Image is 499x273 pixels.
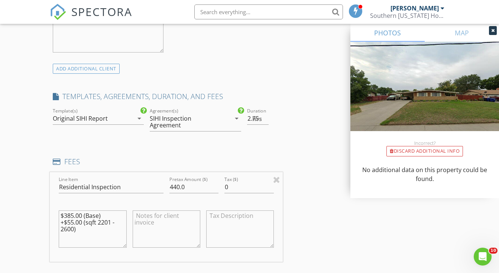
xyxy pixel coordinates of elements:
p: No additional data on this property could be found. [359,165,490,183]
iframe: Intercom live chat [474,248,492,266]
div: Southern Idaho Home Inspections, LLC [370,12,444,19]
div: Incorrect? [350,140,499,146]
h4: TEMPLATES, AGREEMENTS, DURATION, AND FEES [53,92,280,101]
div: SIHI Inspection Agreement [150,115,222,128]
h4: FEES [53,157,280,166]
a: SPECTORA [50,10,132,26]
div: ADD ADDITIONAL client [53,64,120,74]
img: streetview [350,42,499,149]
div: [PERSON_NAME] [391,4,439,12]
img: The Best Home Inspection Software - Spectora [50,4,66,20]
i: arrow_drop_down [232,114,241,123]
i: arrow_drop_down [135,114,144,123]
div: Original SIHI Report [53,115,108,122]
input: 0.0 [247,112,269,125]
a: PHOTOS [350,24,425,42]
span: hrs [252,116,262,122]
div: Discard Additional info [386,146,463,156]
a: MAP [425,24,499,42]
span: SPECTORA [71,4,132,19]
input: Search everything... [194,4,343,19]
span: 10 [489,248,498,254]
